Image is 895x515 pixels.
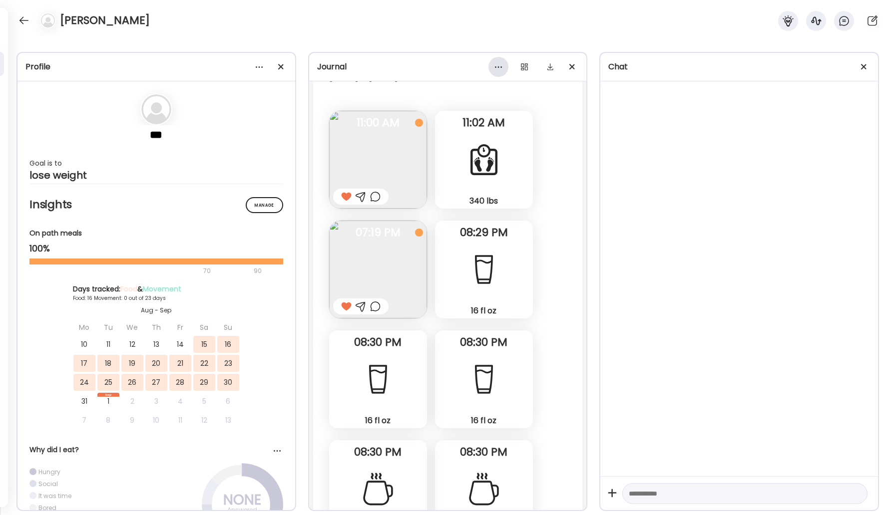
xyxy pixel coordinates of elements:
[329,118,427,127] span: 11:00 AM
[97,319,119,336] div: Tu
[41,13,55,27] img: bg-avatar-default.svg
[121,374,143,391] div: 26
[329,228,427,237] span: 07:19 PM
[217,374,239,391] div: 30
[317,61,579,73] div: Journal
[329,448,427,457] span: 08:30 PM
[38,492,71,500] div: It was time
[217,393,239,410] div: 6
[169,374,191,391] div: 28
[38,480,58,488] div: Social
[217,319,239,336] div: Su
[435,228,533,237] span: 08:29 PM
[439,415,529,426] div: 16 fl oz
[608,61,870,73] div: Chat
[121,355,143,372] div: 19
[169,393,191,410] div: 4
[73,393,95,410] div: 31
[145,412,167,429] div: 10
[439,305,529,316] div: 16 fl oz
[25,61,287,73] div: Profile
[145,374,167,391] div: 27
[217,336,239,353] div: 16
[73,306,240,315] div: Aug - Sep
[253,265,263,277] div: 90
[97,412,119,429] div: 8
[97,336,119,353] div: 11
[329,338,427,347] span: 08:30 PM
[333,415,423,426] div: 16 fl oz
[73,284,240,294] div: Days tracked: &
[121,319,143,336] div: We
[29,445,283,455] div: Why did I eat?
[29,197,283,212] h2: Insights
[29,243,283,255] div: 100%
[246,197,283,213] div: Manage
[217,494,267,506] div: NONE
[329,111,427,209] img: images%2FMmnsg9FMMIdfUg6NitmvFa1XKOJ3%2FgdzbXCTj7MYwpmM3J9J9%2FTSfZA0ND4TdjlaW0GGxQ_240
[145,319,167,336] div: Th
[217,412,239,429] div: 13
[193,336,215,353] div: 15
[38,504,56,512] div: Bored
[217,355,239,372] div: 23
[439,196,529,206] div: 340 lbs
[73,319,95,336] div: Mo
[141,94,171,124] img: bg-avatar-default.svg
[73,374,95,391] div: 24
[38,468,60,476] div: Hungry
[169,412,191,429] div: 11
[193,355,215,372] div: 22
[145,393,167,410] div: 3
[143,284,181,294] span: Movement
[73,294,240,302] div: Food: 16 Movement: 0 out of 23 days
[29,228,283,239] div: On path meals
[193,393,215,410] div: 5
[120,284,137,294] span: Food
[435,448,533,457] span: 08:30 PM
[29,265,251,277] div: 70
[193,374,215,391] div: 29
[97,374,119,391] div: 25
[73,336,95,353] div: 10
[29,157,283,169] div: Goal is to
[97,393,119,397] div: Sep
[193,319,215,336] div: Sa
[73,355,95,372] div: 17
[169,336,191,353] div: 14
[435,118,533,127] span: 11:02 AM
[329,221,427,318] img: images%2FMmnsg9FMMIdfUg6NitmvFa1XKOJ3%2FBmaYfBi4j2ZOdhBfWcsP%2FT0LGFUUnryqLNoaivgyL_240
[60,12,150,28] h4: [PERSON_NAME]
[121,336,143,353] div: 12
[169,319,191,336] div: Fr
[97,393,119,410] div: 1
[435,338,533,347] span: 08:30 PM
[121,393,143,410] div: 2
[29,169,283,181] div: lose weight
[145,336,167,353] div: 13
[97,355,119,372] div: 18
[145,355,167,372] div: 20
[193,412,215,429] div: 12
[169,355,191,372] div: 21
[73,412,95,429] div: 7
[121,412,143,429] div: 9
